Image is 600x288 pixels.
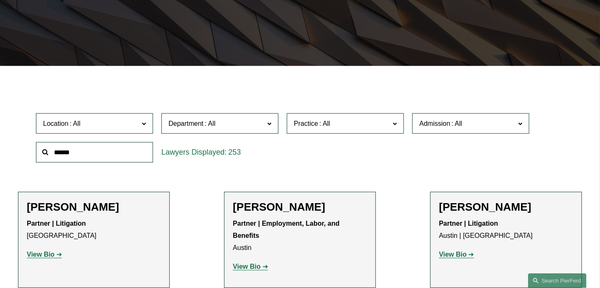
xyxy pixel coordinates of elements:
[439,218,573,242] p: Austin | [GEOGRAPHIC_DATA]
[439,251,467,258] strong: View Bio
[228,148,241,156] span: 253
[233,263,260,270] strong: View Bio
[233,263,268,270] a: View Bio
[419,120,450,127] span: Admission
[233,220,342,239] strong: Partner | Employment, Labor, and Benefits
[528,273,587,288] a: Search this site
[27,201,161,214] h2: [PERSON_NAME]
[439,201,573,214] h2: [PERSON_NAME]
[233,201,367,214] h2: [PERSON_NAME]
[27,218,161,242] p: [GEOGRAPHIC_DATA]
[169,120,204,127] span: Department
[294,120,318,127] span: Practice
[27,251,54,258] strong: View Bio
[233,218,367,254] p: Austin
[43,120,69,127] span: Location
[439,251,474,258] a: View Bio
[27,251,62,258] a: View Bio
[439,220,498,227] strong: Partner | Litigation
[27,220,86,227] strong: Partner | Litigation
